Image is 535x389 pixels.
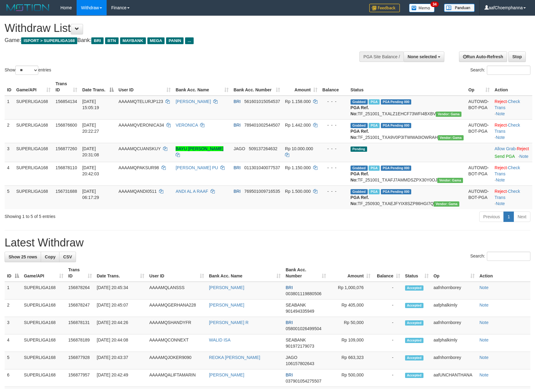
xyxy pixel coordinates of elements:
[5,352,21,369] td: 5
[381,123,412,128] span: PGA Pending
[5,22,351,34] h1: Withdraw List
[436,112,461,117] span: Vendor URL: https://trx31.1velocity.biz
[5,96,14,120] td: 1
[5,78,14,96] th: ID
[328,299,373,317] td: Rp 405,000
[5,119,14,143] td: 2
[233,99,241,104] span: BRI
[119,165,159,170] span: AAAAMQPAKSUR98
[470,252,530,261] label: Search:
[147,264,207,282] th: User ID: activate to sort column ascending
[431,2,439,7] span: 34
[405,338,423,343] span: Accepted
[480,303,489,307] a: Note
[94,264,147,282] th: Date Trans.: activate to sort column ascending
[244,165,280,170] span: Copy 011301040077537 to clipboard
[431,369,477,387] td: aafUNCHANTHANA
[231,78,283,96] th: Bank Acc. Number: activate to sort column ascending
[286,326,321,331] span: Copy 058001026499504 to clipboard
[496,135,505,140] a: Note
[286,344,314,349] span: Copy 901972179073 to clipboard
[328,352,373,369] td: Rp 663,323
[66,334,94,352] td: 156878189
[5,3,51,12] img: MOTION_logo.png
[322,165,346,171] div: - - -
[480,320,489,325] a: Note
[66,264,94,282] th: Trans ID: activate to sort column ascending
[5,264,21,282] th: ID: activate to sort column descending
[466,119,492,143] td: AUTOWD-BOT-PGA
[405,373,423,378] span: Accepted
[176,123,198,128] a: VERONICA
[320,78,348,96] th: Balance
[322,188,346,194] div: - - -
[431,317,477,334] td: aafnhornborey
[176,189,208,194] a: ANDI AL A RAAF
[21,369,66,387] td: SUPERLIGA168
[94,369,147,387] td: [DATE] 20:42:49
[328,282,373,299] td: Rp 1,000,076
[285,189,311,194] span: Rp 1.500.000
[82,165,99,176] span: [DATE] 20:42:03
[55,123,77,128] span: 156876600
[495,165,520,176] a: Check Trans
[496,177,505,182] a: Note
[405,355,423,360] span: Accepted
[408,54,437,59] span: None selected
[147,352,207,369] td: AAAAMQJOKER9090
[434,201,459,207] span: Vendor URL: https://trx31.1velocity.biz
[286,372,293,377] span: BRI
[444,4,475,12] img: panduan.png
[459,51,507,62] a: Run Auto-Refresh
[147,299,207,317] td: AAAAMQGERHANA228
[431,282,477,299] td: aafnhornborey
[286,320,293,325] span: BRI
[359,51,404,62] div: PGA Site Balance /
[55,146,77,151] span: 156877260
[82,189,99,200] span: [DATE] 06:17:29
[285,146,313,151] span: Rp 10.000.000
[94,282,147,299] td: [DATE] 20:45:34
[233,189,241,194] span: BRI
[94,352,147,369] td: [DATE] 20:43:37
[283,78,320,96] th: Amount: activate to sort column ascending
[404,51,444,62] button: None selected
[21,334,66,352] td: SUPERLIGA168
[495,189,520,200] a: Check Trans
[517,146,529,151] a: Reject
[466,162,492,185] td: AUTOWD-BOT-PGA
[351,171,369,182] b: PGA Ref. No:
[373,334,403,352] td: -
[94,317,147,334] td: [DATE] 20:44:26
[495,146,515,151] a: Allow Grab
[373,317,403,334] td: -
[66,282,94,299] td: 156878264
[80,78,116,96] th: Date Trans.: activate to sort column descending
[5,237,530,249] h1: Latest Withdraw
[55,99,77,104] span: 156854134
[409,4,435,12] img: Button%20Memo.svg
[431,264,477,282] th: Op: activate to sort column ascending
[470,66,530,75] label: Search:
[286,303,306,307] span: SEABANK
[487,66,530,75] input: Search:
[5,317,21,334] td: 3
[14,78,53,96] th: Game/API: activate to sort column ascending
[348,162,466,185] td: TF_251001_TXAFJ7AMMDSZPX30Y0OJ
[466,96,492,120] td: AUTOWD-BOT-PGA
[21,317,66,334] td: SUPERLIGA168
[492,162,532,185] td: · ·
[480,338,489,342] a: Note
[348,96,466,120] td: TF_251001_TXALZ1EHCF73WFI4BXBV
[249,146,277,151] span: Copy 509137264632 to clipboard
[519,154,529,159] a: Note
[369,4,400,12] img: Feedback.jpg
[487,252,530,261] input: Search:
[94,334,147,352] td: [DATE] 20:44:08
[322,146,346,152] div: - - -
[94,299,147,317] td: [DATE] 20:45:07
[21,37,77,44] span: ISPORT > SUPERLIGA168
[5,37,351,44] h4: Game: Bank:
[21,264,66,282] th: Game/API: activate to sort column ascending
[5,334,21,352] td: 4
